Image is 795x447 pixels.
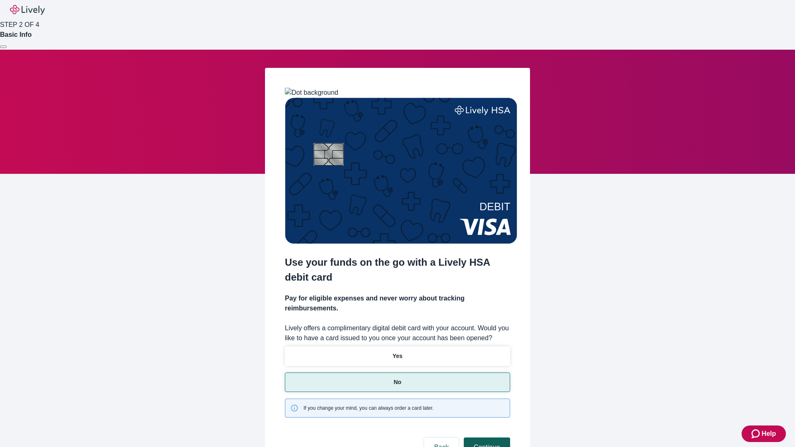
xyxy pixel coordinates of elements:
p: No [394,378,402,387]
button: Zendesk support iconHelp [742,425,786,442]
span: Help [761,429,776,439]
button: No [285,372,510,392]
svg: Zendesk support icon [752,429,761,439]
img: Debit card [285,98,517,244]
button: Yes [285,346,510,366]
h4: Pay for eligible expenses and never worry about tracking reimbursements. [285,293,510,313]
p: Yes [393,352,402,360]
img: Dot background [285,88,338,98]
label: Lively offers a complimentary digital debit card with your account. Would you like to have a card... [285,323,510,343]
img: Lively [10,5,45,15]
h2: Use your funds on the go with a Lively HSA debit card [285,255,510,285]
span: If you change your mind, you can always order a card later. [304,404,434,412]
